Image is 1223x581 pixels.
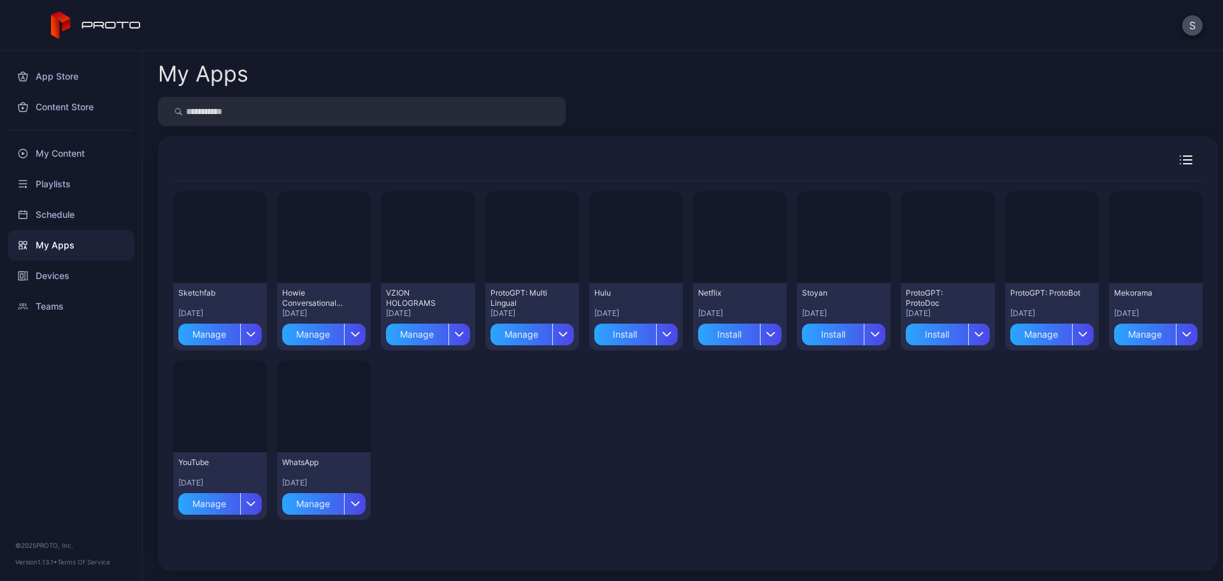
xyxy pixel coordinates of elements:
div: Hulu [594,288,664,298]
div: My Apps [158,63,248,85]
a: My Apps [8,230,134,261]
div: [DATE] [594,308,678,319]
button: Manage [282,488,366,515]
div: ProtoGPT: Multi Lingual [490,288,561,308]
div: [DATE] [178,308,262,319]
div: Sketchfab [178,288,248,298]
div: [DATE] [282,308,366,319]
button: Manage [282,319,366,345]
button: Install [698,319,782,345]
div: [DATE] [490,308,574,319]
div: Manage [1114,324,1176,345]
a: Devices [8,261,134,291]
div: Manage [178,324,240,345]
div: WhatsApp [282,457,352,468]
a: App Store [8,61,134,92]
div: Install [906,324,968,345]
button: Manage [178,319,262,345]
div: [DATE] [698,308,782,319]
div: ProtoGPT: ProtoDoc [906,288,976,308]
button: Install [594,319,678,345]
div: Manage [282,324,344,345]
span: Version 1.13.1 • [15,558,57,566]
div: Manage [282,493,344,515]
a: Schedule [8,199,134,230]
a: Content Store [8,92,134,122]
a: Playlists [8,169,134,199]
div: Manage [386,324,448,345]
div: Install [594,324,656,345]
button: Manage [386,319,469,345]
div: VZION HOLOGRAMS [386,288,456,308]
div: [DATE] [802,308,885,319]
button: Install [906,319,989,345]
button: Manage [1010,319,1094,345]
div: Stoyan [802,288,872,298]
div: Mekorama [1114,288,1184,298]
div: Manage [178,493,240,515]
a: Teams [8,291,134,322]
button: Manage [490,319,574,345]
button: Manage [178,488,262,515]
div: [DATE] [1114,308,1198,319]
a: My Content [8,138,134,169]
div: © 2025 PROTO, Inc. [15,540,127,550]
div: Manage [490,324,552,345]
div: [DATE] [178,478,262,488]
div: Howie Conversational Persona - (Proto Internal) [282,288,352,308]
a: Terms Of Service [57,558,110,566]
div: Manage [1010,324,1072,345]
div: Install [802,324,864,345]
button: S [1182,15,1203,36]
div: Install [698,324,760,345]
div: YouTube [178,457,248,468]
div: [DATE] [1010,308,1094,319]
div: [DATE] [282,478,366,488]
div: Netflix [698,288,768,298]
button: Install [802,319,885,345]
button: Manage [1114,319,1198,345]
div: [DATE] [906,308,989,319]
div: [DATE] [386,308,469,319]
div: ProtoGPT: ProtoBot [1010,288,1080,298]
